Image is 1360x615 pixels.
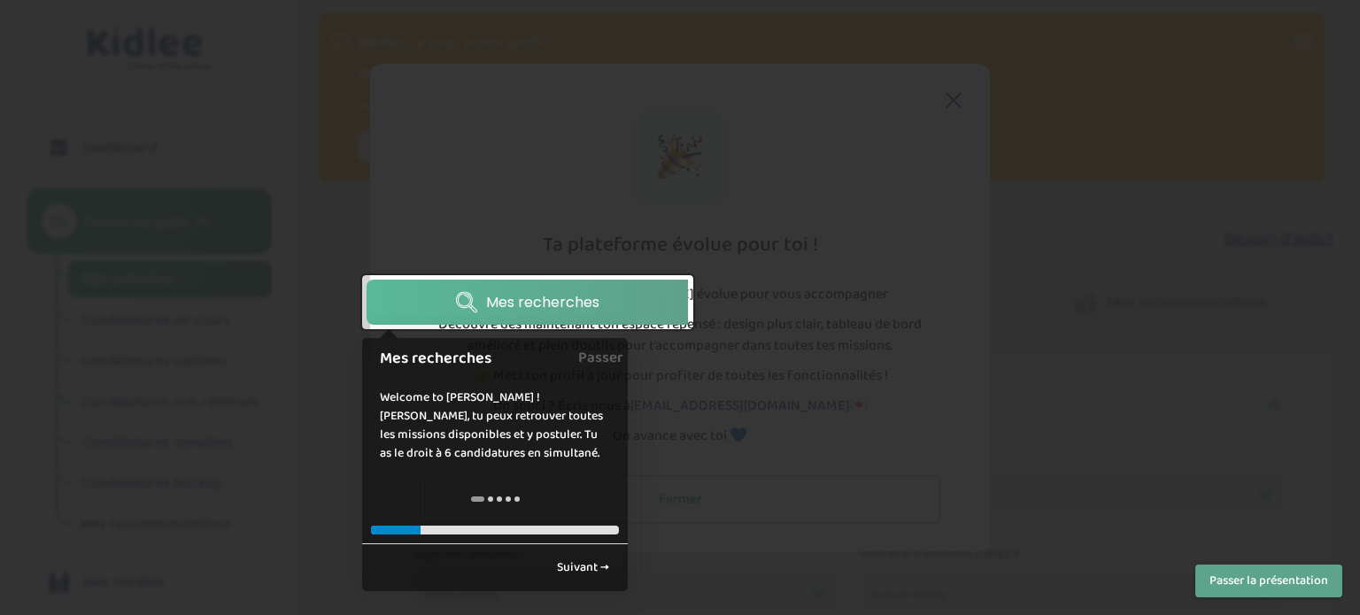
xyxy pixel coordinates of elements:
span: Mes recherches [486,291,599,313]
a: Passer [578,338,623,378]
a: Suivant → [547,553,619,582]
div: Welcome to [PERSON_NAME] ! [PERSON_NAME], tu peux retrouver toutes les missions disponibles et y ... [362,371,628,480]
h1: Mes recherches [380,347,587,371]
button: Passer la présentation [1195,565,1342,597]
a: Mes recherches [367,280,688,325]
